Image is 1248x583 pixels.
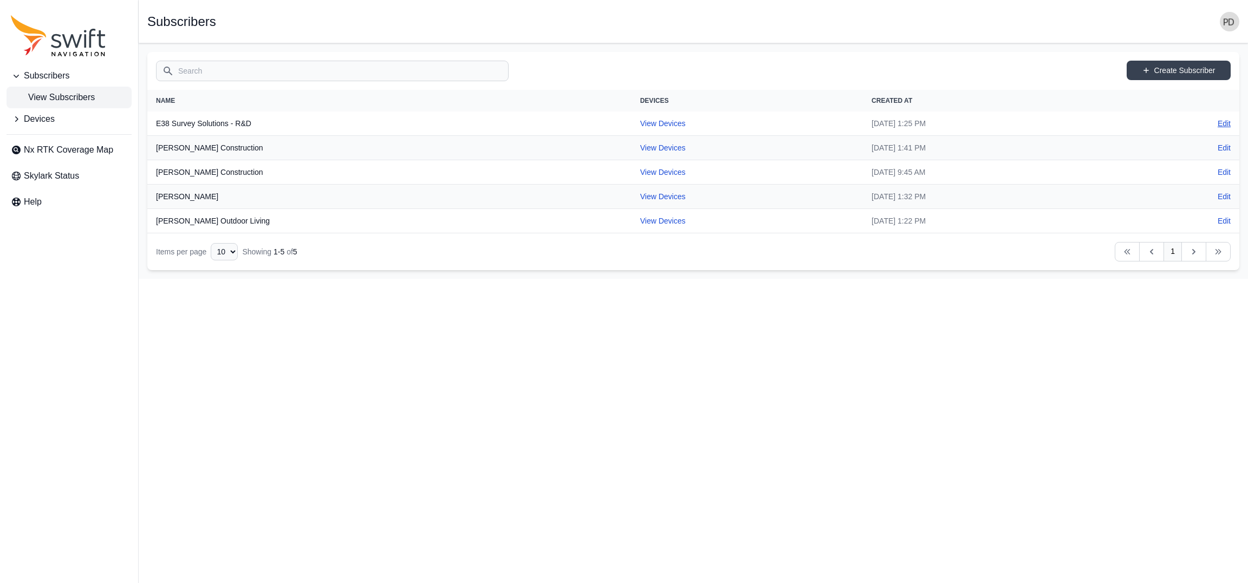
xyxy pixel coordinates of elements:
span: Subscribers [24,69,69,82]
th: [PERSON_NAME] Outdoor Living [147,209,632,233]
th: Devices [632,90,863,112]
span: Help [24,195,42,208]
td: [DATE] 9:45 AM [863,160,1127,185]
a: Help [6,191,132,213]
nav: Table navigation [147,233,1239,270]
a: View Devices [640,217,686,225]
input: Search [156,61,509,81]
span: Items per page [156,247,206,256]
td: [DATE] 1:22 PM [863,209,1127,233]
th: Name [147,90,632,112]
th: Created At [863,90,1127,112]
a: Edit [1218,191,1231,202]
td: [DATE] 1:32 PM [863,185,1127,209]
th: [PERSON_NAME] Construction [147,136,632,160]
td: [DATE] 1:25 PM [863,112,1127,136]
th: [PERSON_NAME] [147,185,632,209]
a: View Devices [640,192,686,201]
a: View Devices [640,143,686,152]
a: Edit [1218,167,1231,178]
a: View Devices [640,168,686,176]
button: Devices [6,108,132,130]
a: Edit [1218,118,1231,129]
a: Skylark Status [6,165,132,187]
button: Subscribers [6,65,132,87]
a: Create Subscriber [1127,61,1231,80]
th: E38 Survey Solutions - R&D [147,112,632,136]
a: View Subscribers [6,87,132,108]
a: View Devices [640,119,686,128]
span: View Subscribers [11,91,95,104]
td: [DATE] 1:41 PM [863,136,1127,160]
h1: Subscribers [147,15,216,28]
img: user photo [1220,12,1239,31]
select: Display Limit [211,243,238,260]
span: Nx RTK Coverage Map [24,143,113,156]
a: Nx RTK Coverage Map [6,139,132,161]
span: 1 - 5 [274,247,284,256]
span: Skylark Status [24,169,79,182]
th: [PERSON_NAME] Construction [147,160,632,185]
span: 5 [293,247,297,256]
a: Edit [1218,215,1231,226]
div: Showing of [242,246,297,257]
a: Edit [1218,142,1231,153]
span: Devices [24,113,55,126]
a: 1 [1163,242,1182,261]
